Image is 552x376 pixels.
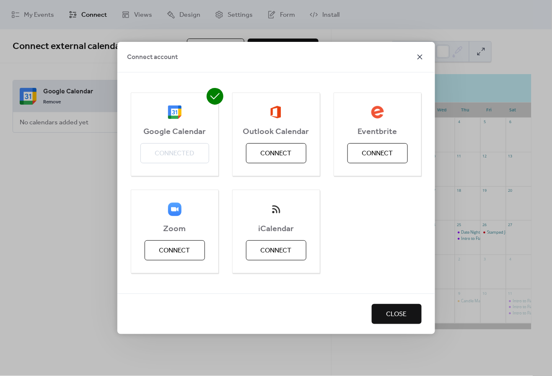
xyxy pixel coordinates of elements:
span: Eventbrite [334,127,421,137]
span: Connect [261,246,292,256]
span: Google Calendar [131,127,218,137]
span: iCalendar [233,224,320,234]
span: Close [386,309,407,319]
span: Connect account [127,52,178,62]
img: google [168,106,181,119]
img: ical [270,203,283,216]
span: Connect [362,149,393,159]
img: eventbrite [371,106,384,119]
img: outlook [270,106,282,119]
button: Connect [347,143,408,163]
button: Connect [246,143,306,163]
span: Connect [261,149,292,159]
span: Connect [159,246,190,256]
button: Close [372,304,422,324]
button: Connect [246,240,306,260]
span: Zoom [131,224,218,234]
img: zoom [168,203,181,216]
span: Outlook Calendar [233,127,320,137]
button: Connect [145,240,205,260]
